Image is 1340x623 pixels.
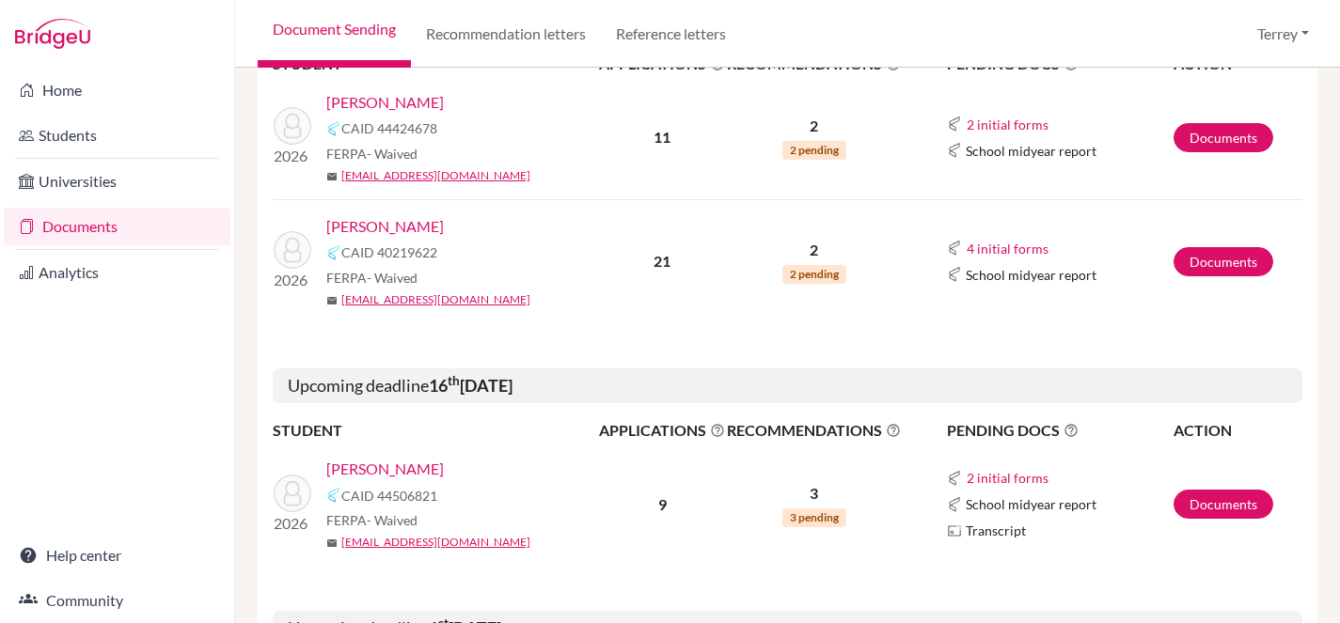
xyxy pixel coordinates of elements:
[273,368,1302,404] h5: Upcoming deadline
[429,375,512,396] b: 16 [DATE]
[4,208,230,245] a: Documents
[947,471,962,486] img: Common App logo
[966,265,1096,285] span: School midyear report
[341,291,530,308] a: [EMAIL_ADDRESS][DOMAIN_NAME]
[654,252,670,270] b: 21
[326,537,338,549] span: mail
[326,510,418,530] span: FERPA
[1174,247,1273,276] a: Documents
[341,167,530,184] a: [EMAIL_ADDRESS][DOMAIN_NAME]
[15,19,90,49] img: Bridge-U
[326,91,444,114] a: [PERSON_NAME]
[274,145,311,167] p: 2026
[782,141,846,160] span: 2 pending
[4,537,230,574] a: Help center
[4,71,230,109] a: Home
[274,231,311,269] img: Xia, Fei
[326,268,418,288] span: FERPA
[966,494,1096,514] span: School midyear report
[4,117,230,154] a: Students
[727,482,901,505] p: 3
[782,508,846,527] span: 3 pending
[273,418,598,443] th: STUDENT
[947,267,962,282] img: Common App logo
[448,373,460,388] sup: th
[966,141,1096,161] span: School midyear report
[326,171,338,182] span: mail
[1173,418,1302,443] th: ACTION
[782,265,846,284] span: 2 pending
[658,495,667,513] b: 9
[326,144,418,164] span: FERPA
[1249,16,1317,52] button: Terrey
[341,486,437,506] span: CAID 44506821
[341,534,530,551] a: [EMAIL_ADDRESS][DOMAIN_NAME]
[599,419,725,442] span: APPLICATIONS
[727,115,901,137] p: 2
[947,117,962,132] img: Common App logo
[966,238,1049,259] button: 4 initial forms
[1174,490,1273,519] a: Documents
[947,419,1172,442] span: PENDING DOCS
[367,146,418,162] span: - Waived
[947,523,962,538] img: Parchments logo
[326,121,341,136] img: Common App logo
[367,512,418,528] span: - Waived
[727,239,901,261] p: 2
[326,245,341,260] img: Common App logo
[1174,123,1273,152] a: Documents
[326,488,341,503] img: Common App logo
[326,215,444,238] a: [PERSON_NAME]
[4,163,230,200] a: Universities
[274,107,311,145] img: Chua, Nick Sen
[966,114,1049,135] button: 2 initial forms
[947,143,962,158] img: Common App logo
[341,118,437,138] span: CAID 44424678
[4,582,230,619] a: Community
[274,475,311,512] img: Ling, Zishan
[4,254,230,291] a: Analytics
[274,269,311,291] p: 2026
[966,467,1049,489] button: 2 initial forms
[274,512,311,535] p: 2026
[947,241,962,256] img: Common App logo
[326,458,444,480] a: [PERSON_NAME]
[654,128,670,146] b: 11
[947,497,962,512] img: Common App logo
[326,295,338,306] span: mail
[367,270,418,286] span: - Waived
[341,242,437,262] span: CAID 40219622
[727,419,901,442] span: RECOMMENDATIONS
[966,521,1026,540] span: Transcript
